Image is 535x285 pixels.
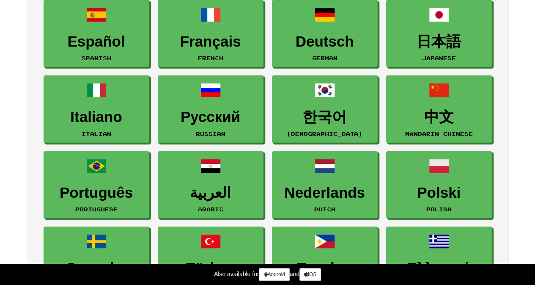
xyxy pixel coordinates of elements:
h3: Português [48,185,145,201]
h3: 日本語 [391,33,487,50]
small: Russian [196,131,225,137]
a: العربيةArabic [158,151,263,219]
h3: Español [48,33,145,50]
small: German [312,55,337,61]
small: Spanish [82,55,111,61]
h3: Polski [391,185,487,201]
a: PortuguêsPortuguese [44,151,149,219]
a: Android [259,268,289,281]
a: PolskiPolish [386,151,492,219]
small: [DEMOGRAPHIC_DATA] [287,131,362,137]
h3: Русский [162,109,259,125]
small: French [198,55,223,61]
h3: Türkçe [162,260,259,277]
a: 한국어[DEMOGRAPHIC_DATA] [272,75,378,143]
small: Polish [426,206,452,212]
a: iOS [299,268,321,281]
a: 中文Mandarin Chinese [386,75,492,143]
h3: Français [162,33,259,50]
h3: Ελληνικά [391,260,487,277]
small: Dutch [314,206,335,212]
h3: Tagalog [277,260,373,277]
h3: 한국어 [277,109,373,125]
small: Arabic [198,206,223,212]
small: Portuguese [75,206,118,212]
small: Italian [82,131,111,137]
small: Mandarin Chinese [405,131,473,137]
h3: Svenska [48,260,145,277]
h3: العربية [162,185,259,201]
h3: Nederlands [277,185,373,201]
a: ItalianoItalian [44,75,149,143]
h3: Italiano [48,109,145,125]
h3: 中文 [391,109,487,125]
small: Japanese [422,55,456,61]
h3: Deutsch [277,33,373,50]
a: NederlandsDutch [272,151,378,219]
a: РусскийRussian [158,75,263,143]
